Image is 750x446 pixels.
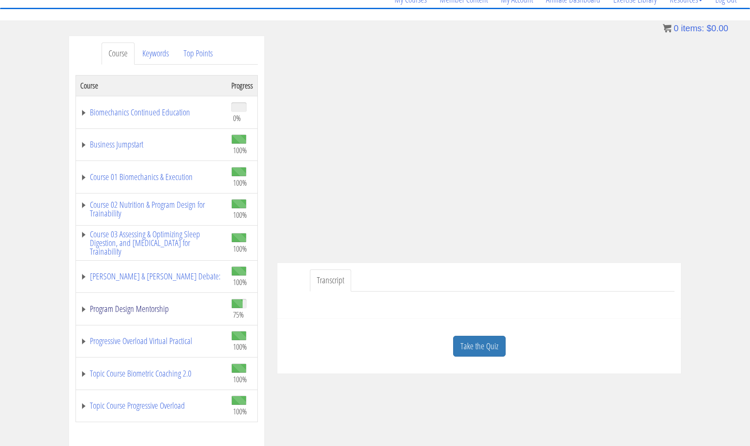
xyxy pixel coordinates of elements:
[80,401,223,410] a: Topic Course Progressive Overload
[310,269,351,292] a: Transcript
[233,145,247,155] span: 100%
[233,244,247,253] span: 100%
[227,75,258,96] th: Progress
[80,140,223,149] a: Business Jumpstart
[80,108,223,117] a: Biomechanics Continued Education
[80,230,223,256] a: Course 03 Assessing & Optimizing Sleep Digestion, and [MEDICAL_DATA] for Trainability
[233,210,247,220] span: 100%
[102,43,135,65] a: Course
[233,342,247,351] span: 100%
[663,24,671,33] img: icon11.png
[233,310,244,319] span: 75%
[453,336,506,357] a: Take the Quiz
[233,277,247,287] span: 100%
[681,23,704,33] span: items:
[135,43,176,65] a: Keywords
[76,75,227,96] th: Course
[80,369,223,378] a: Topic Course Biometric Coaching 2.0
[233,407,247,416] span: 100%
[80,305,223,313] a: Program Design Mentorship
[233,374,247,384] span: 100%
[233,178,247,187] span: 100%
[663,23,728,33] a: 0 items: $0.00
[80,337,223,345] a: Progressive Overload Virtual Practical
[707,23,711,33] span: $
[80,200,223,218] a: Course 02 Nutrition & Program Design for Trainability
[80,272,223,281] a: [PERSON_NAME] & [PERSON_NAME] Debate:
[233,113,241,123] span: 0%
[177,43,220,65] a: Top Points
[80,173,223,181] a: Course 01 Biomechanics & Execution
[707,23,728,33] bdi: 0.00
[674,23,678,33] span: 0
